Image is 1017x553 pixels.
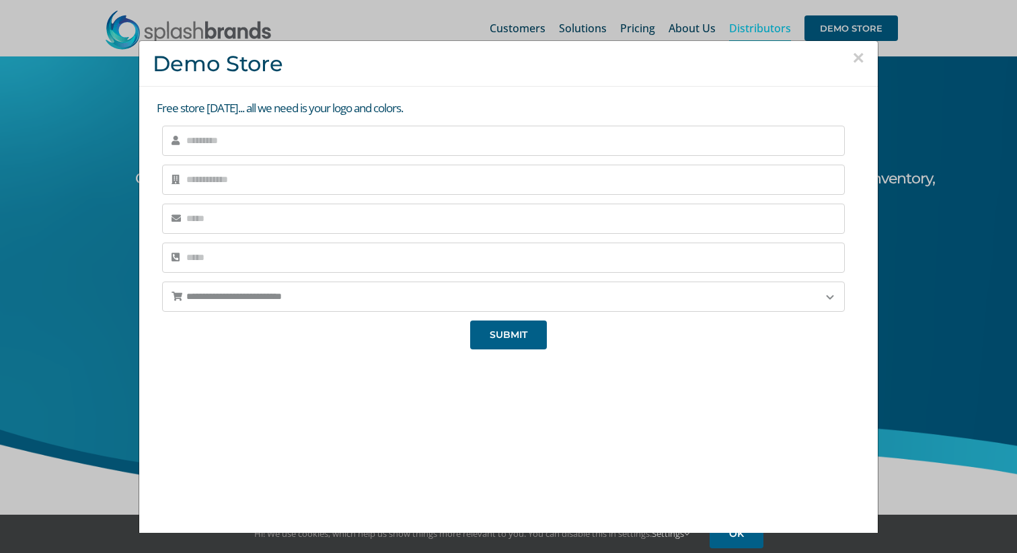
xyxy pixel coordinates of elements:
[852,48,864,68] button: Close
[153,51,864,76] h3: Demo Store
[157,100,864,117] p: Free store [DATE]... all we need is your logo and colors.
[470,321,547,349] button: SUBMIT
[490,329,527,341] span: SUBMIT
